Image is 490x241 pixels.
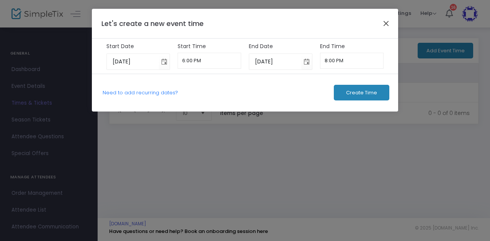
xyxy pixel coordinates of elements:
input: Select Time [320,53,384,69]
span: Let's create a new event time [101,19,204,28]
button: Close [381,18,391,28]
button: Create Time [334,85,389,100]
label: Start Date [106,42,170,50]
label: End Date [249,42,313,50]
span: Create Time [346,90,377,96]
label: End Time [320,42,384,50]
button: Toggle calendar [301,54,312,70]
label: Start Time [178,42,242,50]
input: Select date [107,54,159,70]
button: Toggle calendar [159,54,170,70]
input: Select date [249,54,302,70]
input: Select Time [178,53,242,69]
a: Need to add recurring dates? [103,89,178,96]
